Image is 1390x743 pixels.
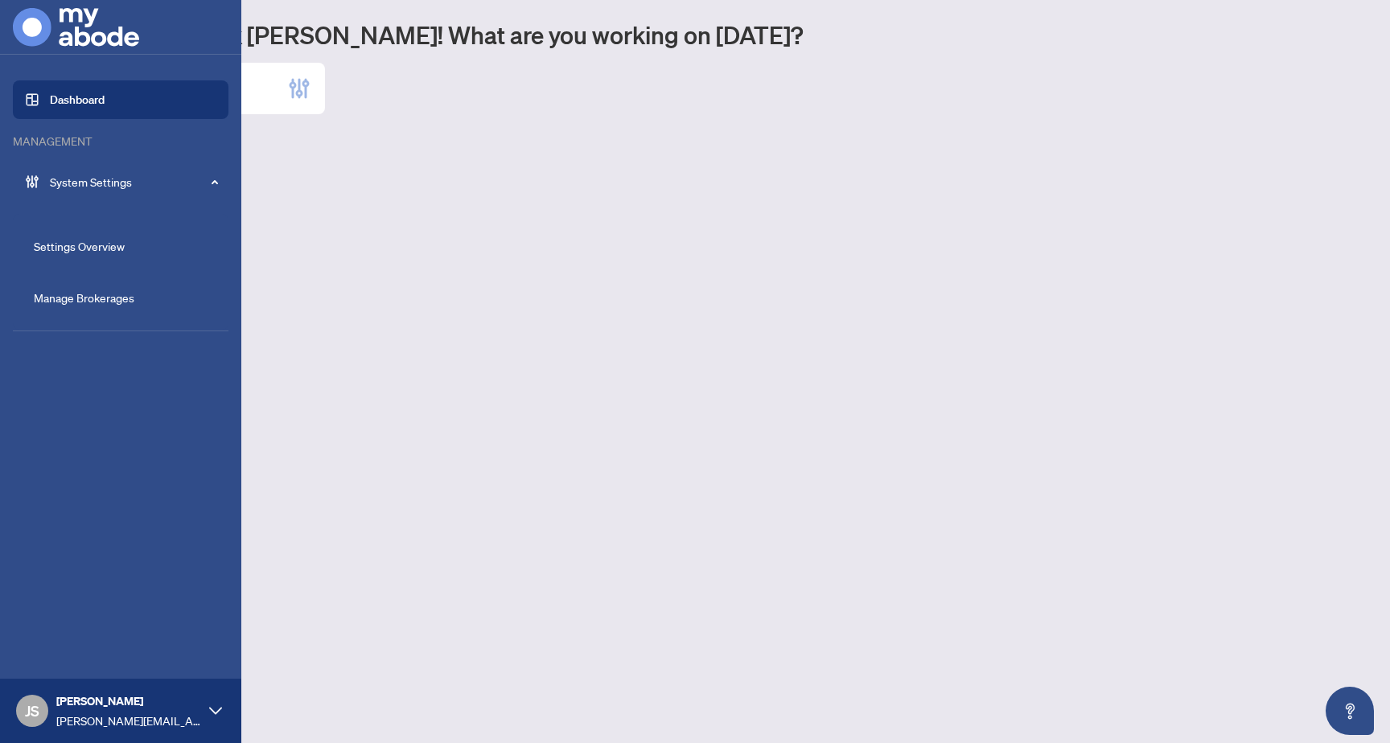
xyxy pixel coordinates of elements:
[50,173,217,191] span: System Settings
[56,692,201,710] span: [PERSON_NAME]
[34,290,134,305] a: Manage Brokerages
[84,19,1371,50] h1: Welcome back [PERSON_NAME]! What are you working on [DATE]?
[25,700,39,722] span: JS
[50,92,105,107] a: Dashboard
[13,8,139,47] img: logo
[1326,687,1374,735] button: Open asap
[13,132,228,150] div: MANAGEMENT
[56,712,201,729] span: [PERSON_NAME][EMAIL_ADDRESS][DOMAIN_NAME]
[34,239,125,253] a: Settings Overview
